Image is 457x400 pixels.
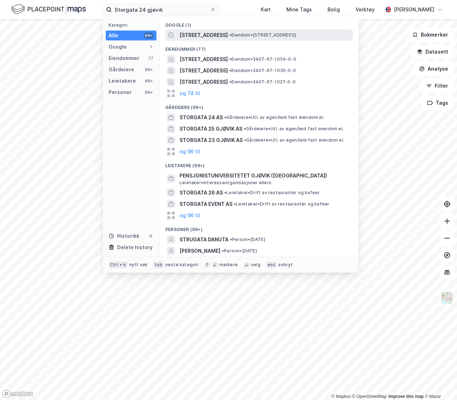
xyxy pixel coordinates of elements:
span: Gårdeiere • Utl. av egen/leid fast eiendom el. [224,115,324,120]
div: Delete history [117,243,153,252]
span: STORGATA EVENT AS [180,200,232,208]
iframe: Chat Widget [422,366,457,400]
input: Søk på adresse, matrikkel, gårdeiere, leietakere eller personer [112,4,210,15]
span: Person • [DATE] [222,248,257,254]
div: Verktøy [356,5,375,14]
button: Analyse [413,62,454,76]
div: tab [153,261,164,268]
div: Gårdeiere (99+) [160,99,358,112]
a: Mapbox [331,394,351,399]
span: • [244,126,246,131]
span: Gårdeiere • Utl. av egen/leid fast eiendom el. [244,126,344,132]
span: • [244,137,246,143]
div: Mine Tags [286,5,312,14]
span: • [234,201,236,207]
div: Leietakere (99+) [160,157,358,170]
div: Google (1) [160,17,358,29]
button: og 96 til [180,147,200,156]
button: og 74 til [180,89,200,98]
span: Eiendom • 3407-67-1027-0-0 [229,79,296,85]
span: Eiendom • 3407-67-1030-0-0 [229,68,296,73]
a: OpenStreetMap [352,394,387,399]
span: • [224,115,226,120]
button: Filter [420,79,454,93]
div: 77 [148,55,154,61]
div: Personer (99+) [160,221,358,234]
div: nytt søk [129,262,148,268]
span: PENSJONISTUNIVERSITETET GJØVIK ([GEOGRAPHIC_DATA]) [180,171,350,180]
span: STORGATA 23 GJØVIK AS [180,136,243,144]
div: 99+ [144,67,154,72]
div: Personer [109,88,132,97]
span: STORGATA 26 AS [180,188,223,197]
div: esc [266,261,277,268]
span: Person • [DATE] [230,237,265,242]
div: 99+ [144,78,154,84]
div: markere [219,262,238,268]
span: Leietaker • Drift av restauranter og kafeer [224,190,320,196]
div: Google [109,43,127,51]
span: • [224,190,226,195]
div: Kategori [109,22,156,28]
div: Eiendommer [109,54,139,62]
div: Kart [261,5,271,14]
div: 0 [148,233,154,239]
div: 1 [148,44,154,50]
span: [STREET_ADDRESS] [180,66,228,75]
span: [PERSON_NAME] [180,247,220,255]
button: Datasett [411,45,454,59]
span: [STREET_ADDRESS] [180,31,228,39]
div: [PERSON_NAME] [394,5,434,14]
span: • [229,32,231,38]
span: • [229,68,231,73]
div: Alle [109,31,118,40]
span: • [229,79,231,84]
span: Leietaker • Interesseorganisasjoner ellers [180,180,271,186]
span: [STREET_ADDRESS] [180,55,228,64]
button: Bokmerker [406,28,454,42]
span: Gårdeiere • Utl. av egen/leid fast eiendom el. [244,137,344,143]
img: Z [440,291,454,305]
div: Eiendommer (77) [160,41,358,54]
span: Eiendom • [STREET_ADDRESS] [229,32,296,38]
span: [STREET_ADDRESS] [180,78,228,86]
div: 99+ [144,89,154,95]
span: • [229,56,231,62]
span: STORGATA 24 AS [180,113,223,122]
span: • [222,248,224,253]
div: Leietakere [109,77,136,85]
div: Gårdeiere [109,65,134,74]
span: STORGATA 25 GJØVIK AS [180,125,242,133]
button: Tags [421,96,454,110]
span: Leietaker • Drift av restauranter og kafeer [234,201,329,207]
div: neste kategori [165,262,199,268]
button: og 96 til [180,211,200,220]
div: velg [251,262,260,268]
div: Ctrl + k [109,261,128,268]
div: avbryt [278,262,293,268]
div: Historikk [109,232,139,240]
a: Mapbox homepage [2,390,33,398]
div: Bolig [327,5,340,14]
span: STRUGATA DANUTA [180,235,228,244]
span: • [230,237,232,242]
div: 99+ [144,33,154,38]
a: Improve this map [389,394,424,399]
span: Eiendom • 3407-67-1054-0-0 [229,56,296,62]
img: logo.f888ab2527a4732fd821a326f86c7f29.svg [11,3,86,16]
